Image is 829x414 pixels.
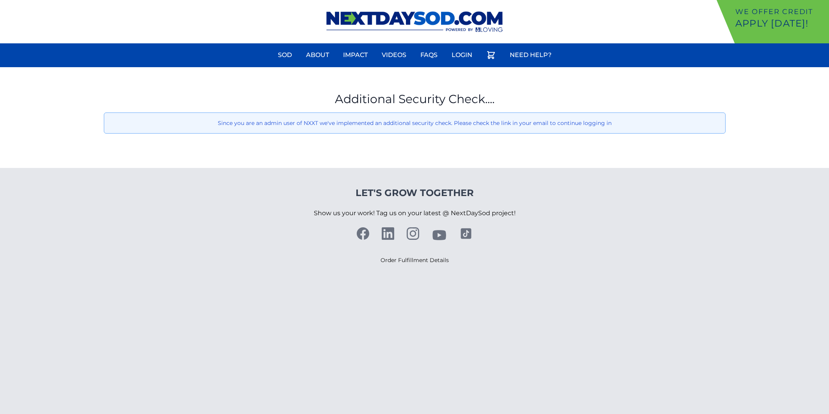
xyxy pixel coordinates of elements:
h4: Let's Grow Together [314,187,516,199]
a: Impact [338,46,372,64]
a: Sod [273,46,297,64]
p: Since you are an admin user of NXXT we've implemented an additional security check. Please check ... [110,119,719,127]
a: Order Fulfillment Details [381,257,449,264]
h1: Additional Security Check.... [104,92,726,106]
a: Login [447,46,477,64]
a: Videos [377,46,411,64]
a: About [301,46,334,64]
a: Need Help? [505,46,556,64]
p: Apply [DATE]! [735,17,826,30]
a: FAQs [416,46,442,64]
p: Show us your work! Tag us on your latest @ NextDaySod project! [314,199,516,227]
p: We offer Credit [735,6,826,17]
